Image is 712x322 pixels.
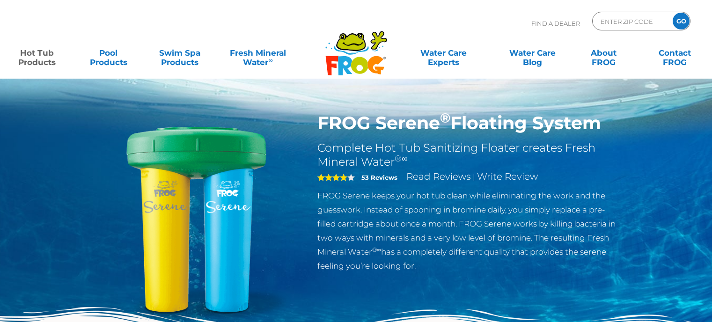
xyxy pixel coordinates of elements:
sup: ® [440,110,450,126]
sup: ®∞ [395,154,408,164]
a: Hot TubProducts [9,44,65,62]
a: PoolProducts [81,44,136,62]
a: Read Reviews [406,171,471,182]
img: Frog Products Logo [320,19,392,76]
input: GO [673,13,690,29]
p: FROG Serene keeps your hot tub clean while eliminating the work and the guesswork. Instead of spo... [317,189,623,273]
sup: ∞ [268,57,272,64]
a: AboutFROG [576,44,631,62]
h2: Complete Hot Tub Sanitizing Floater creates Fresh Mineral Water [317,141,623,169]
p: Find A Dealer [531,12,580,35]
strong: 53 Reviews [361,174,397,181]
span: | [473,173,475,182]
a: Write Review [477,171,538,182]
h1: FROG Serene Floating System [317,112,623,134]
a: Swim SpaProducts [152,44,207,62]
a: ContactFROG [647,44,703,62]
sup: ®∞ [372,246,381,253]
a: Fresh MineralWater∞ [223,44,293,62]
a: Water CareBlog [505,44,560,62]
span: 4 [317,174,347,181]
a: Water CareExperts [398,44,489,62]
